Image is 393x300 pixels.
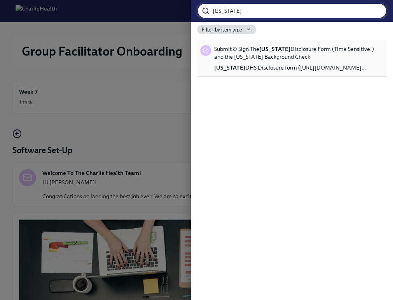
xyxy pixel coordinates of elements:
[197,25,256,34] button: Filter by item type
[202,26,242,33] span: Filter by item type
[259,45,290,52] strong: [US_STATE]
[197,40,387,77] div: Submit & Sign The[US_STATE]Disclosure Form (Time Sensitive!) and the [US_STATE] Background Check[...
[214,64,245,71] strong: [US_STATE]
[214,64,366,72] span: DHS Disclosure form ([URL][DOMAIN_NAME]…
[214,45,384,61] span: Submit & Sign The Disclosure Form (Time Sensitive!) and the [US_STATE] Background Check
[200,45,211,56] div: Task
